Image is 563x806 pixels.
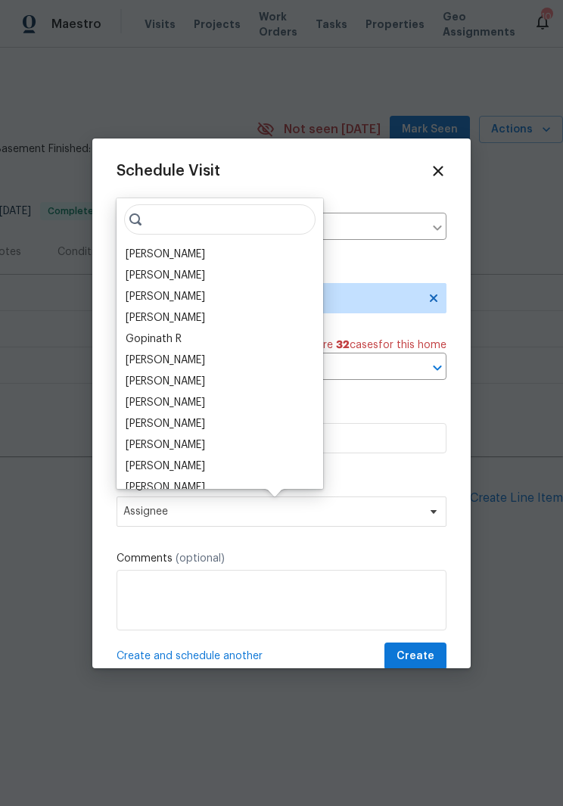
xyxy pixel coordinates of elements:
div: [PERSON_NAME] [126,353,205,368]
button: Create [384,643,446,671]
label: Comments [117,551,446,566]
div: [PERSON_NAME] [126,437,205,453]
span: (optional) [176,553,225,564]
div: [PERSON_NAME] [126,268,205,283]
div: [PERSON_NAME] [126,459,205,474]
div: [PERSON_NAME] [126,289,205,304]
span: Create [397,647,434,666]
div: [PERSON_NAME] [126,395,205,410]
div: [PERSON_NAME] [126,416,205,431]
span: Schedule Visit [117,163,220,179]
button: Open [427,357,448,378]
span: Create and schedule another [117,649,263,664]
label: Home [117,198,446,213]
span: Close [430,163,446,179]
div: [PERSON_NAME] [126,374,205,389]
span: There are case s for this home [288,338,446,353]
span: Assignee [123,506,420,518]
span: 32 [336,340,350,350]
div: [PERSON_NAME] [126,480,205,495]
div: [PERSON_NAME] [126,310,205,325]
div: [PERSON_NAME] [126,247,205,262]
div: Gopinath R [126,331,182,347]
